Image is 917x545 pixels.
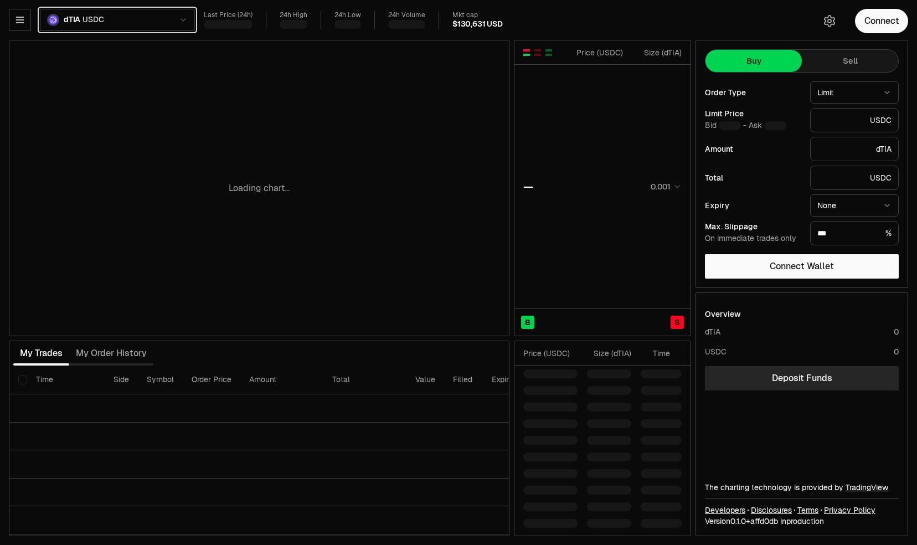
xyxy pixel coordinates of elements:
span: dTIA [64,15,80,25]
button: Buy [705,50,802,72]
a: Disclosures [751,505,792,516]
div: % [810,221,899,245]
div: Limit Price [705,110,801,117]
div: 0 [894,326,899,337]
th: Amount [240,366,323,394]
a: TradingView [846,482,888,492]
th: Symbol [138,366,183,394]
div: — [523,179,533,194]
div: Price ( USDC ) [574,47,623,58]
button: Select all [18,376,27,384]
span: S [674,317,680,328]
div: Size ( dTIA ) [587,348,631,359]
div: 24h High [280,11,307,19]
th: Side [105,366,138,394]
div: Mkt cap [452,11,503,19]
div: Max. Slippage [705,223,801,230]
div: dTIA [810,137,899,161]
span: Bid - [705,121,746,131]
a: Privacy Policy [824,505,875,516]
img: dTIA.svg [47,14,59,26]
div: USDC [810,166,899,190]
div: dTIA [705,326,720,337]
div: Overview [705,309,741,320]
span: B [525,317,530,328]
div: Expiry [705,202,801,209]
button: 0.001 [647,180,682,193]
span: USDC [83,15,104,25]
div: The charting technology is provided by [705,482,899,493]
button: Show Buy and Sell Orders [522,48,531,57]
span: Ask [749,121,786,131]
th: Expiry [483,366,558,394]
button: My Order History [69,342,153,364]
button: Sell [802,50,898,72]
div: USDC [810,108,899,132]
button: My Trades [13,342,69,364]
th: Total [323,366,406,394]
div: Version 0.1.0 + in production [705,516,899,527]
button: Show Sell Orders Only [533,48,542,57]
th: Value [406,366,444,394]
th: Order Price [183,366,240,394]
div: Last Price (24h) [204,11,253,19]
div: Time [641,348,670,359]
a: Developers [705,505,745,516]
button: Connect Wallet [705,254,899,279]
p: Loading chart... [229,182,290,195]
div: USDC [705,346,727,357]
button: None [810,194,899,217]
div: 24h Low [334,11,361,19]
div: Price ( USDC ) [523,348,578,359]
div: On immediate trades only [705,234,801,244]
button: Show Buy Orders Only [544,48,553,57]
div: Total [705,174,801,182]
a: Terms [797,505,818,516]
div: 24h Volume [388,11,425,19]
button: Connect [855,9,908,33]
th: Time [27,366,105,394]
div: Order Type [705,89,801,96]
th: Filled [444,366,483,394]
a: Deposit Funds [705,366,899,390]
button: Limit [810,81,899,104]
div: 0 [894,346,899,357]
div: Size ( dTIA ) [632,47,682,58]
span: affd0db63427e3aaa05d63b2d95ab0af378ed258 [750,516,778,526]
div: $130,631 USD [452,19,503,29]
div: Amount [705,145,801,153]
